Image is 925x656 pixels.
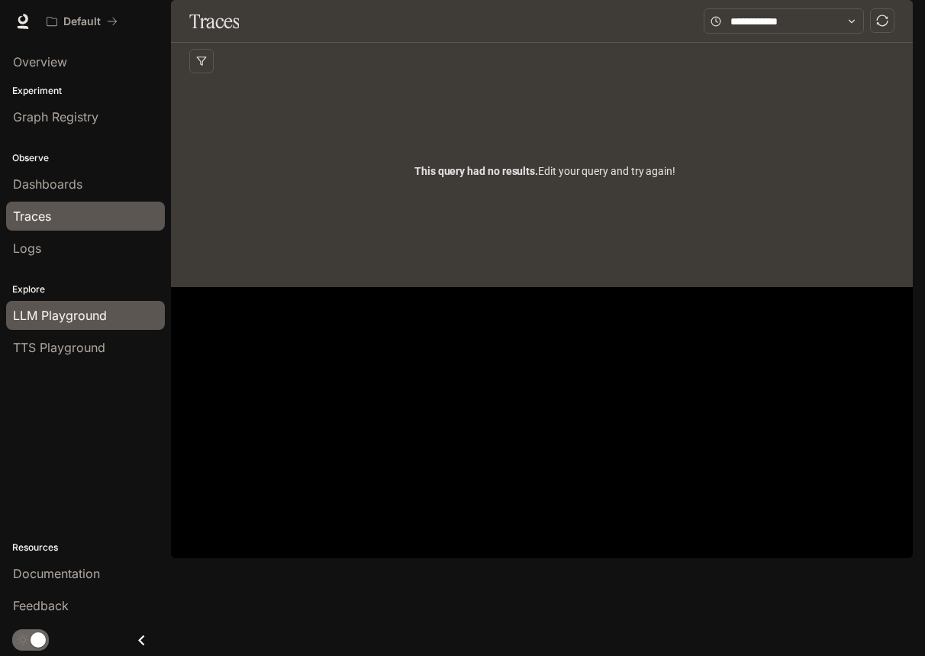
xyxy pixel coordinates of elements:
button: All workspaces [40,6,124,37]
span: sync [876,15,888,27]
p: Default [63,15,101,28]
span: Edit your query and try again! [414,163,675,179]
h1: Traces [189,6,239,37]
span: This query had no results. [414,165,538,177]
